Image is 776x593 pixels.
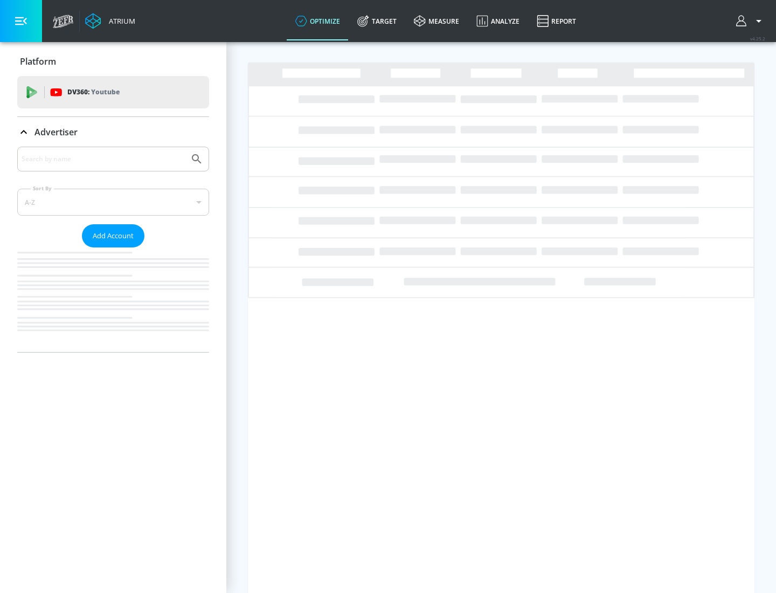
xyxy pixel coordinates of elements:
a: measure [405,2,468,40]
a: Analyze [468,2,528,40]
div: Advertiser [17,117,209,147]
span: Add Account [93,230,134,242]
div: Atrium [105,16,135,26]
div: Advertiser [17,147,209,352]
div: Platform [17,46,209,77]
button: Add Account [82,224,144,247]
input: Search by name [22,152,185,166]
p: Youtube [91,86,120,98]
nav: list of Advertiser [17,247,209,352]
span: v 4.25.2 [750,36,765,42]
label: Sort By [31,185,54,192]
p: DV360: [67,86,120,98]
div: DV360: Youtube [17,76,209,108]
div: A-Z [17,189,209,216]
a: Report [528,2,585,40]
p: Advertiser [34,126,78,138]
a: optimize [287,2,349,40]
p: Platform [20,56,56,67]
a: Target [349,2,405,40]
a: Atrium [85,13,135,29]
